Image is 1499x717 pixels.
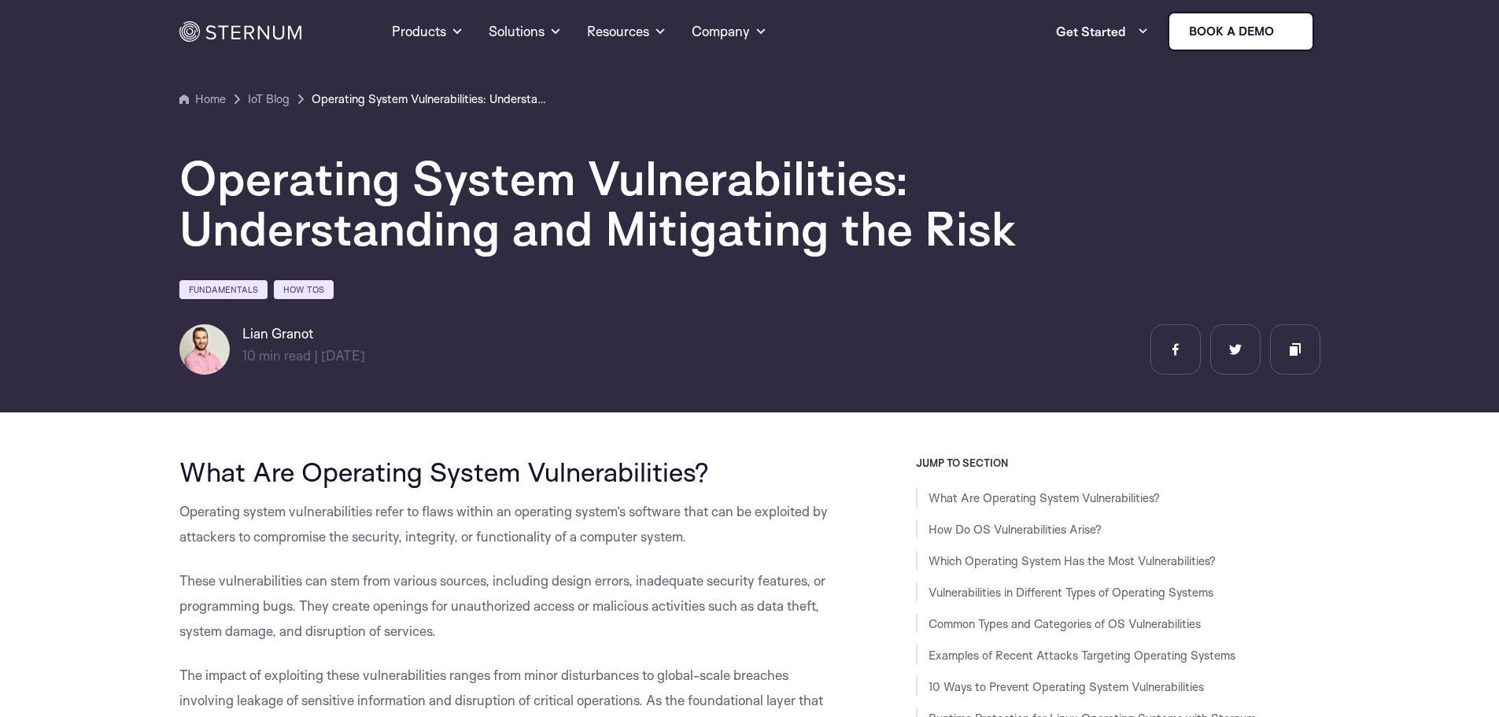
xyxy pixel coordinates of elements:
a: Book a demo [1168,12,1314,51]
a: Fundamentals [179,280,268,299]
a: Company [692,3,767,60]
a: Common Types and Categories of OS Vulnerabilities [929,616,1201,631]
img: sternum iot [1280,25,1293,38]
a: Products [392,3,463,60]
h6: Lian Granot [242,324,365,343]
a: How Do OS Vulnerabilities Arise? [929,522,1102,537]
a: IoT Blog [248,90,290,109]
span: min read | [242,347,318,364]
a: Examples of Recent Attacks Targeting Operating Systems [929,648,1235,663]
a: Operating System Vulnerabilities: Understanding and Mitigating the Risk [312,90,548,109]
span: Operating system vulnerabilities refer to flaws within an operating system’s software that can be... [179,503,828,545]
span: What Are Operating System Vulnerabilities? [179,455,709,488]
a: Which Operating System Has the Most Vulnerabilities? [929,553,1216,568]
a: What Are Operating System Vulnerabilities? [929,490,1160,505]
a: Solutions [489,3,562,60]
a: Vulnerabilities in Different Types of Operating Systems [929,585,1213,600]
a: Get Started [1056,16,1149,47]
img: Lian Granot [179,324,230,375]
a: How Tos [274,280,334,299]
a: 10 Ways to Prevent Operating System Vulnerabilities [929,679,1204,694]
h1: Operating System Vulnerabilities: Understanding and Mitigating the Risk [179,153,1124,253]
span: These vulnerabilities can stem from various sources, including design errors, inadequate security... [179,572,825,639]
span: 10 [242,347,256,364]
a: Resources [587,3,666,60]
span: [DATE] [321,347,365,364]
a: Home [179,90,226,109]
h3: JUMP TO SECTION [916,456,1320,469]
